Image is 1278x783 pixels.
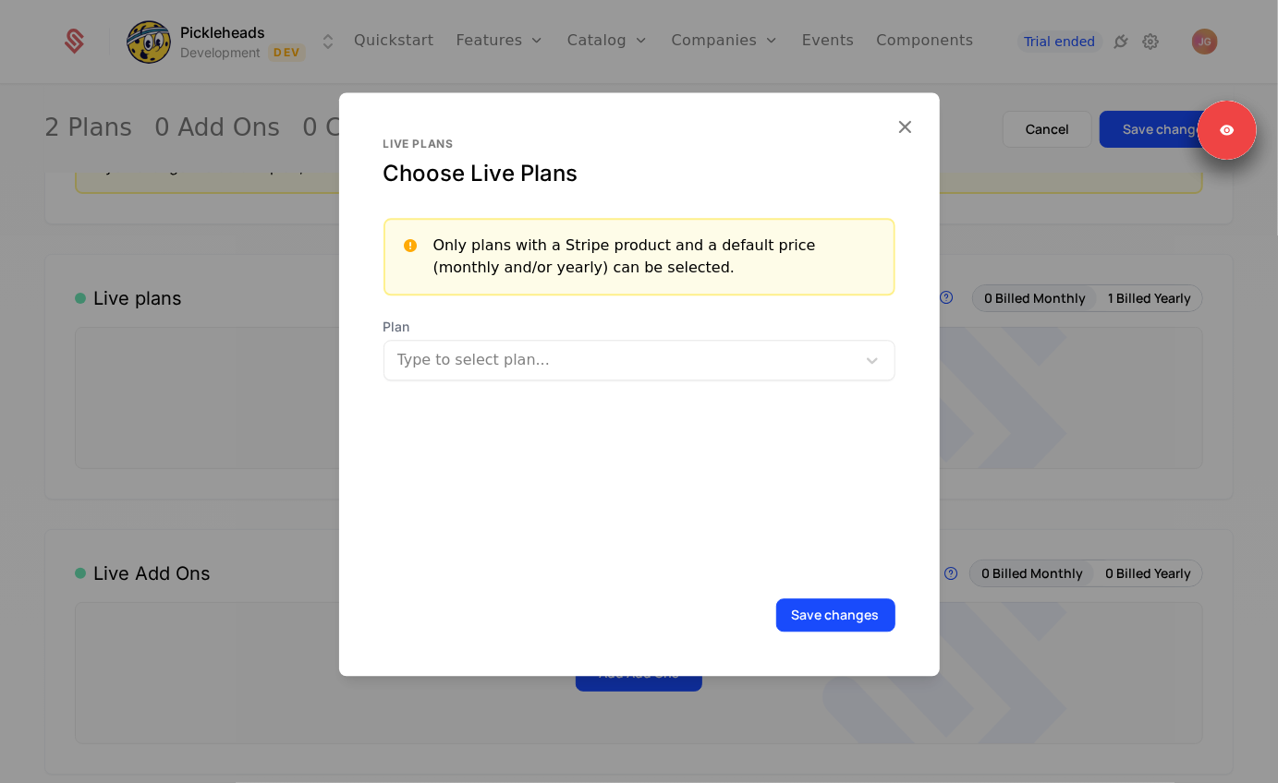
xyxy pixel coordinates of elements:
button: Save changes [776,598,895,632]
div: Type to select plan... [397,349,846,371]
span: Plan [383,318,895,336]
div: Live plans [383,137,895,151]
div: Choose Live Plans [383,159,895,188]
div: Only plans with a Stripe product and a default price (monthly and/or yearly) can be selected. [433,235,879,279]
